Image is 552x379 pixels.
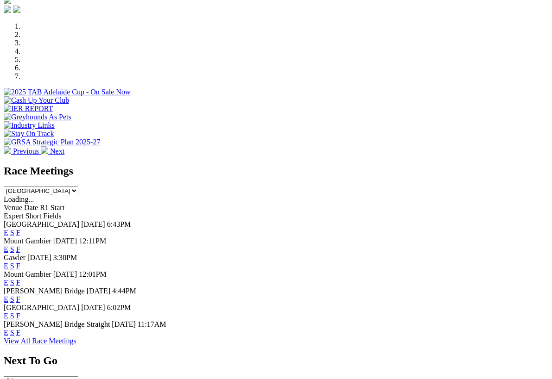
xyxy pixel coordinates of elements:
img: GRSA Strategic Plan 2025-27 [4,138,100,146]
span: 12:11PM [79,237,106,245]
a: Previous [4,147,41,155]
a: E [4,312,8,320]
a: S [10,295,14,303]
a: E [4,329,8,336]
span: Date [24,204,38,211]
span: 6:43PM [107,220,131,228]
a: S [10,329,14,336]
span: Next [50,147,64,155]
a: F [16,245,20,253]
span: 3:38PM [53,254,77,261]
a: Next [41,147,64,155]
img: chevron-right-pager-white.svg [41,146,48,154]
a: F [16,262,20,270]
a: S [10,245,14,253]
img: facebook.svg [4,6,11,13]
span: Venue [4,204,22,211]
span: [DATE] [27,254,51,261]
span: Expert [4,212,24,220]
a: F [16,329,20,336]
img: chevron-left-pager-white.svg [4,146,11,154]
a: F [16,229,20,236]
h2: Race Meetings [4,165,548,177]
span: [GEOGRAPHIC_DATA] [4,220,79,228]
img: Greyhounds As Pets [4,113,71,121]
span: Loading... [4,195,34,203]
span: [DATE] [53,270,77,278]
img: 2025 TAB Adelaide Cup - On Sale Now [4,88,131,96]
span: [DATE] [81,304,105,311]
span: [PERSON_NAME] Bridge Straight [4,320,110,328]
span: [GEOGRAPHIC_DATA] [4,304,79,311]
span: Short [25,212,42,220]
span: 12:01PM [79,270,107,278]
a: E [4,295,8,303]
span: [DATE] [112,320,136,328]
a: F [16,279,20,286]
span: [DATE] [87,287,111,295]
a: View All Race Meetings [4,337,76,345]
img: IER REPORT [4,105,53,113]
a: S [10,279,14,286]
span: Previous [13,147,39,155]
span: [DATE] [53,237,77,245]
span: Mount Gambier [4,237,51,245]
img: Cash Up Your Club [4,96,69,105]
h2: Next To Go [4,354,548,367]
a: E [4,279,8,286]
a: S [10,312,14,320]
a: S [10,262,14,270]
span: 4:44PM [112,287,136,295]
a: E [4,245,8,253]
span: Fields [43,212,61,220]
a: E [4,262,8,270]
span: [DATE] [81,220,105,228]
img: Stay On Track [4,130,54,138]
a: F [16,312,20,320]
span: 6:02PM [107,304,131,311]
a: E [4,229,8,236]
span: 11:17AM [138,320,166,328]
span: Gawler [4,254,25,261]
span: [PERSON_NAME] Bridge [4,287,85,295]
a: S [10,229,14,236]
span: R1 Start [40,204,64,211]
img: twitter.svg [13,6,20,13]
a: F [16,295,20,303]
span: Mount Gambier [4,270,51,278]
img: Industry Links [4,121,55,130]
